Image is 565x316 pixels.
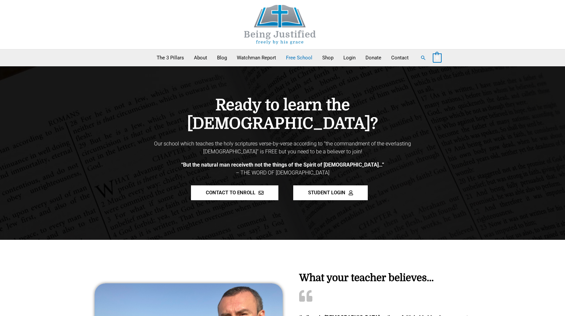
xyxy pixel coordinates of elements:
[436,55,438,60] span: 0
[144,140,421,156] p: Our school which teaches the holy scriptures verse-by-verse according to “the commandment of the ...
[433,55,442,61] a: View Shopping Cart, empty
[206,190,255,195] span: CONTACT TO ENROLL
[191,185,278,200] a: CONTACT TO ENROLL
[232,49,281,66] a: Watchman Report
[338,49,361,66] a: Login
[281,49,317,66] a: Free School
[231,5,330,44] img: Being Justified
[386,49,414,66] a: Contact
[152,49,414,66] nav: Primary Site Navigation
[308,190,345,195] span: STUDENT LOGIN
[212,49,232,66] a: Blog
[299,273,471,283] h2: What your teacher believes...
[361,49,386,66] a: Donate
[293,185,368,200] a: STUDENT LOGIN
[189,49,212,66] a: About
[181,162,384,168] b: “But the natural man receiveth not the things of the Spirit of [DEMOGRAPHIC_DATA]…”
[236,170,330,176] span: – THE WORD OF [DEMOGRAPHIC_DATA]
[420,55,426,61] a: Search button
[152,49,189,66] a: The 3 Pillars
[144,96,421,133] h4: Ready to learn the [DEMOGRAPHIC_DATA]?
[317,49,338,66] a: Shop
